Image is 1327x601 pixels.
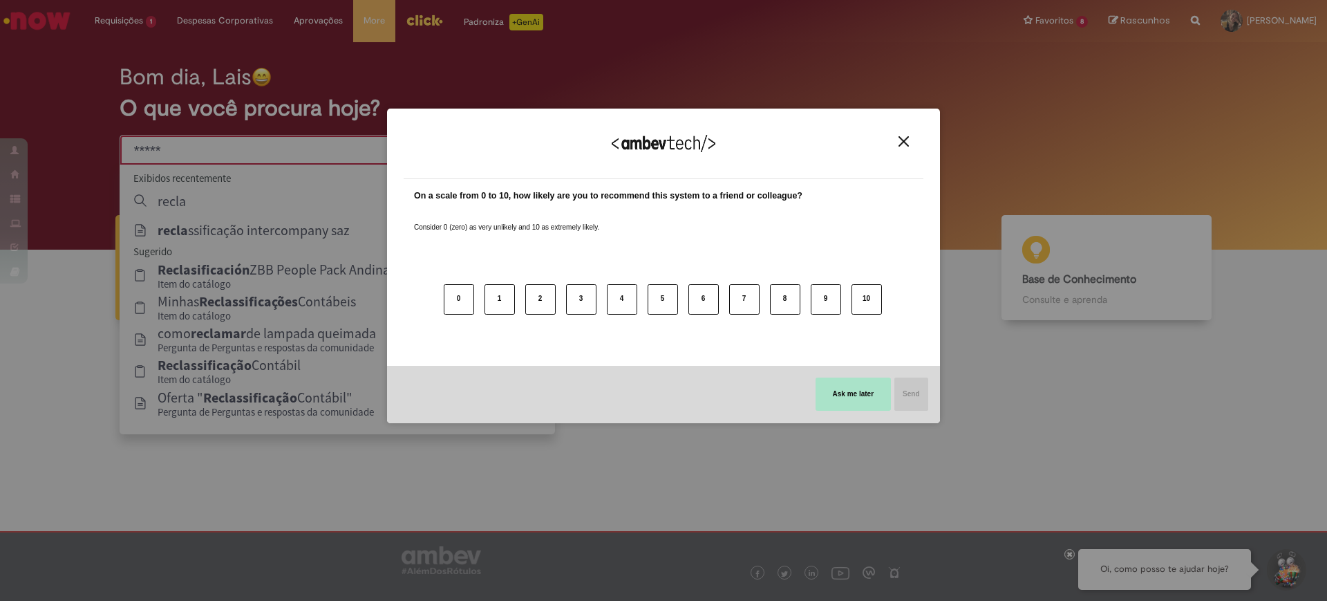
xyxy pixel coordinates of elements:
button: 6 [688,284,719,315]
img: Close [898,136,909,147]
button: 8 [770,284,800,315]
button: 0 [444,284,474,315]
img: Logo Ambevtech [612,135,715,152]
button: 2 [525,284,556,315]
button: 3 [566,284,596,315]
button: Ask me later [816,378,891,411]
label: On a scale from 0 to 10, how likely are you to recommend this system to a friend or colleague? [414,189,802,203]
button: 7 [729,284,760,315]
button: 4 [607,284,637,315]
button: 5 [648,284,678,315]
button: Close [894,136,913,147]
button: 1 [484,284,515,315]
label: Consider 0 (zero) as very unlikely and 10 as extremely likely. [414,206,599,232]
button: 10 [851,284,882,315]
button: 9 [811,284,841,315]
